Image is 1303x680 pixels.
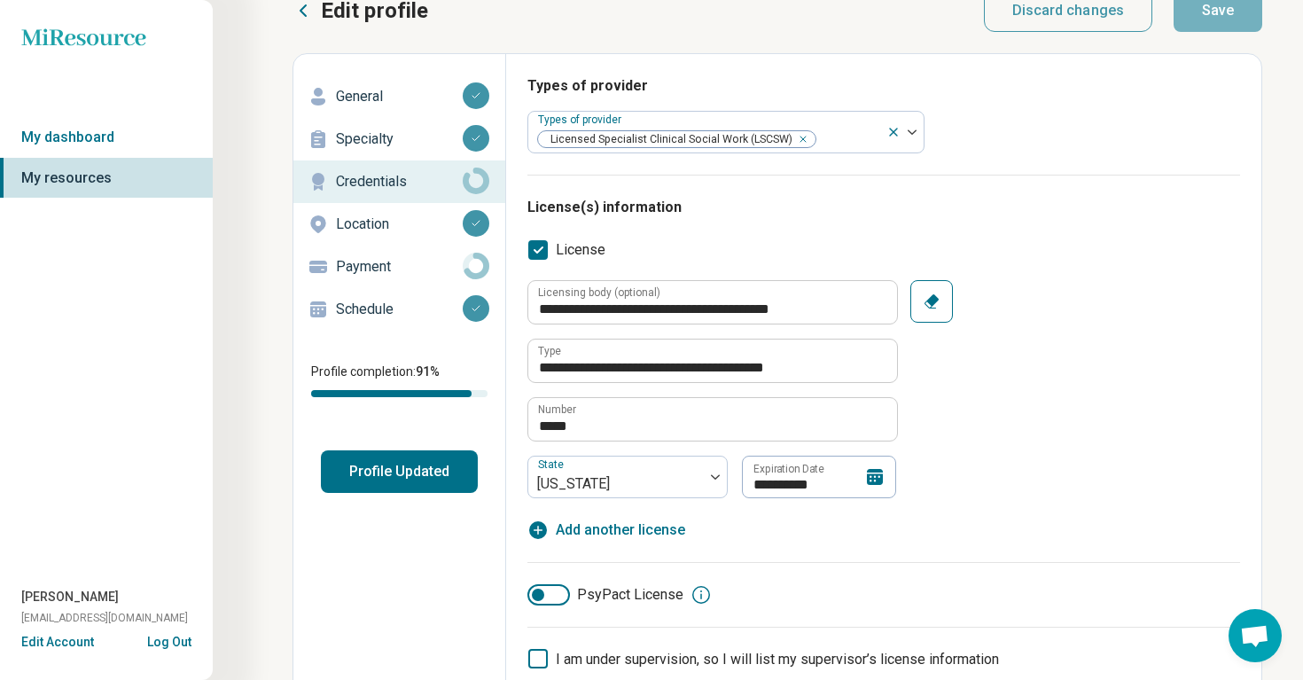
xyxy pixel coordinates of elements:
h3: Types of provider [527,75,1240,97]
a: Credentials [293,160,505,203]
a: General [293,75,505,118]
div: Profile completion: [293,352,505,408]
a: Specialty [293,118,505,160]
span: Add another license [556,520,685,541]
label: State [538,458,567,471]
p: Location [336,214,463,235]
div: Profile completion [311,390,488,397]
label: Types of provider [538,113,625,126]
p: General [336,86,463,107]
span: 91 % [416,364,440,379]
input: credential.licenses.0.name [528,340,897,382]
label: Number [538,404,576,415]
label: Licensing body (optional) [538,287,660,298]
a: Location [293,203,505,246]
a: Schedule [293,288,505,331]
p: Credentials [336,171,463,192]
button: Log Out [147,633,191,647]
p: Payment [336,256,463,277]
div: Open chat [1229,609,1282,662]
label: Type [538,346,561,356]
span: License [556,239,605,261]
p: Specialty [336,129,463,150]
span: [PERSON_NAME] [21,588,119,606]
span: Licensed Specialist Clinical Social Work (LSCSW) [538,131,798,148]
a: Payment [293,246,505,288]
h3: License(s) information [527,197,1240,218]
label: PsyPact License [527,584,683,606]
p: Schedule [336,299,463,320]
button: Profile Updated [321,450,478,493]
button: Edit Account [21,633,94,652]
span: I am under supervision, so I will list my supervisor’s license information [556,651,999,668]
button: Add another license [527,520,685,541]
span: [EMAIL_ADDRESS][DOMAIN_NAME] [21,610,188,626]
